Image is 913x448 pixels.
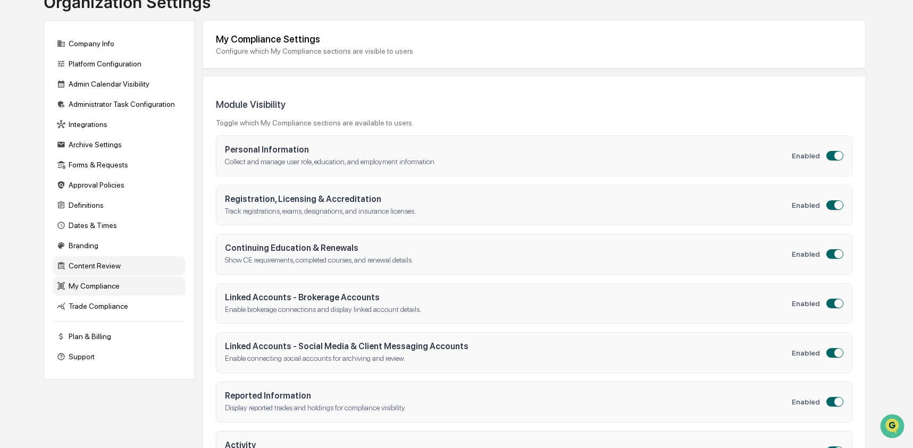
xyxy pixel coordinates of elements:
[792,250,820,258] span: Enabled
[792,151,820,160] span: Enabled
[216,99,414,110] h3: Module Visibility
[11,155,19,164] div: 🔎
[11,135,19,143] div: 🖐️
[225,353,792,364] p: Enable connecting social accounts for archiving and review.
[792,349,820,357] span: Enabled
[879,413,908,442] iframe: Open customer support
[225,391,792,401] h4: Reported Information
[53,256,186,275] div: Content Review
[21,154,67,165] span: Data Lookup
[225,157,792,167] p: Collect and manage user role, education, and employment information.
[53,135,186,154] div: Archive Settings
[792,398,820,406] span: Enabled
[53,297,186,316] div: Trade Compliance
[225,292,792,302] h4: Linked Accounts - Brokerage Accounts
[225,255,792,266] p: Show CE requirements, completed courses, and renewal details.
[73,130,136,149] a: 🗄️Attestations
[53,196,186,215] div: Definitions
[225,341,792,351] h4: Linked Accounts - Social Media & Client Messaging Accounts
[11,22,194,39] p: How can we help?
[53,327,186,346] div: Plan & Billing
[36,81,174,92] div: Start new chat
[6,130,73,149] a: 🖐️Preclearance
[792,299,820,308] span: Enabled
[53,276,186,295] div: My Compliance
[225,194,792,204] h4: Registration, Licensing & Accreditation
[216,119,414,127] div: Toggle which My Compliance sections are available to users.
[225,145,792,155] h4: Personal Information
[53,175,186,195] div: Approval Policies
[53,115,186,134] div: Integrations
[181,84,194,97] button: Start new chat
[11,81,30,100] img: 1746055101610-c473b297-6a78-478c-a979-82029cc54cd1
[225,206,792,217] p: Track registrations, exams, designations, and insurance licenses.
[6,150,71,169] a: 🔎Data Lookup
[792,201,820,209] span: Enabled
[53,74,186,94] div: Admin Calendar Visibility
[53,54,186,73] div: Platform Configuration
[53,347,186,366] div: Support
[216,47,852,55] div: Configure which My Compliance sections are visible to users.
[225,403,792,413] p: Display reported trades and holdings for compliance visibility.
[21,134,69,145] span: Preclearance
[88,134,132,145] span: Attestations
[106,180,129,188] span: Pylon
[53,216,186,235] div: Dates & Times
[225,243,792,253] h4: Continuing Education & Renewals
[225,305,792,315] p: Enable brokerage connections and display linked account details.
[216,33,852,45] div: My Compliance Settings
[53,155,186,174] div: Forms & Requests
[53,34,186,53] div: Company Info
[53,236,186,255] div: Branding
[53,95,186,114] div: Administrator Task Configuration
[77,135,86,143] div: 🗄️
[75,180,129,188] a: Powered byPylon
[36,92,135,100] div: We're available if you need us!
